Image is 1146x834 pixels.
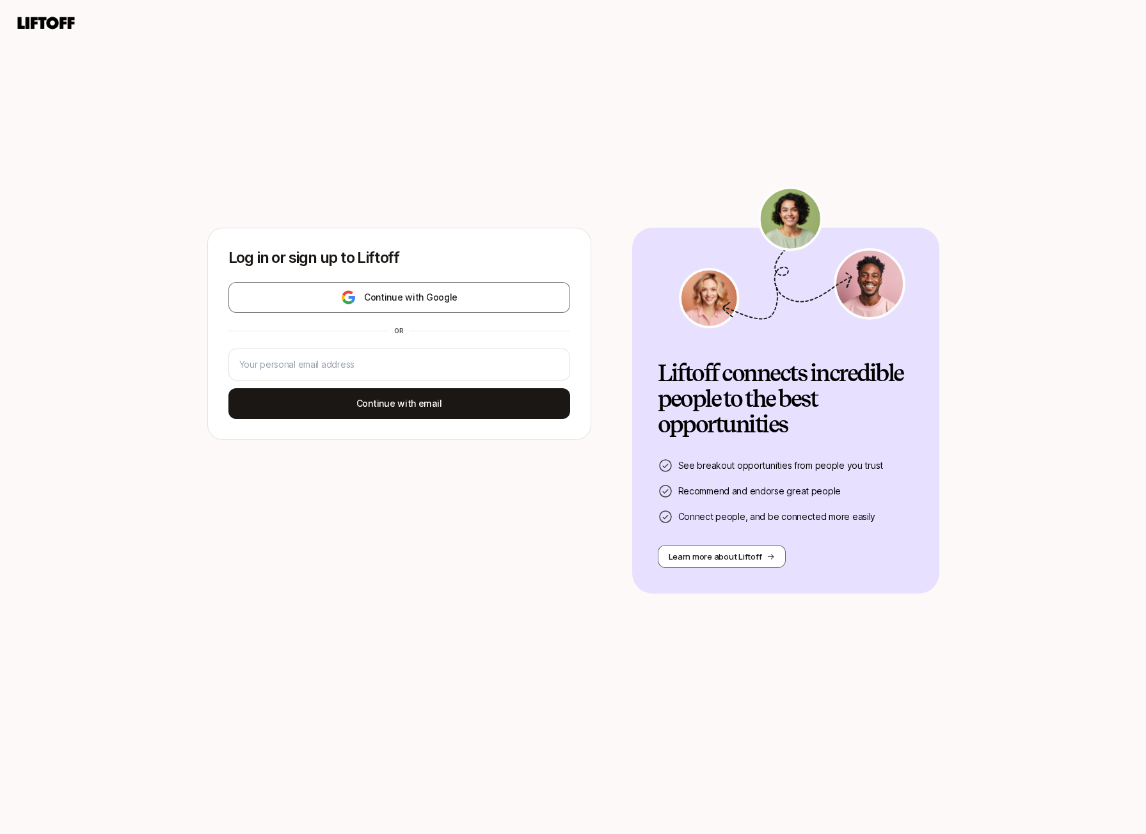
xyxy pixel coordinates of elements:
[678,509,876,524] p: Connect people, and be connected more easily
[658,361,914,437] h2: Liftoff connects incredible people to the best opportunities
[678,484,841,499] p: Recommend and endorse great people
[228,249,570,267] p: Log in or sign up to Liftoff
[658,545,786,568] button: Learn more about Liftoff
[228,388,570,419] button: Continue with email
[678,458,884,473] p: See breakout opportunities from people you trust
[340,290,356,305] img: google-logo
[228,282,570,313] button: Continue with Google
[389,326,410,336] div: or
[677,186,907,329] img: signup-banner
[239,357,559,372] input: Your personal email address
